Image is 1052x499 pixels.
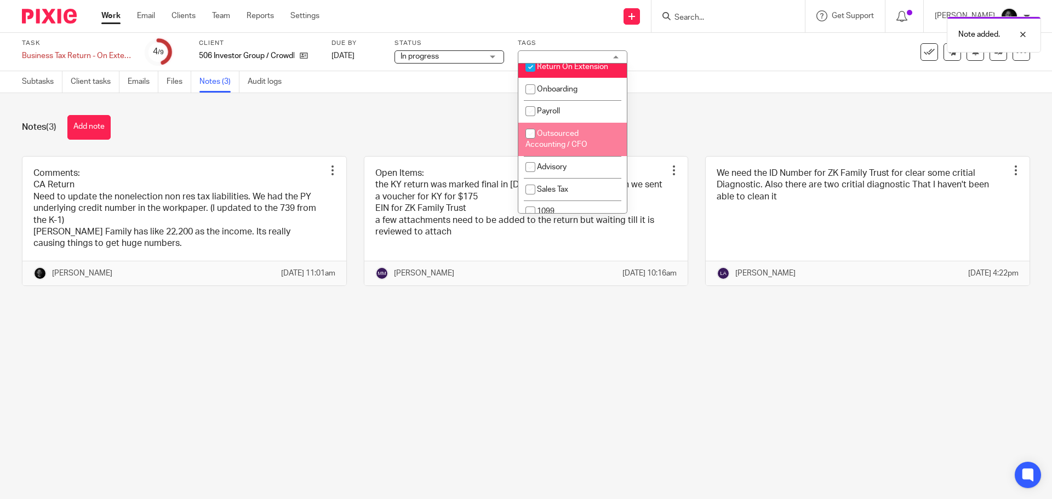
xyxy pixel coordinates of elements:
span: Return On Extension [537,63,608,71]
a: Reports [247,10,274,21]
span: Payroll [537,107,560,115]
a: Audit logs [248,71,290,93]
a: Settings [290,10,319,21]
a: Email [137,10,155,21]
a: Emails [128,71,158,93]
img: Pixie [22,9,77,24]
a: Subtasks [22,71,62,93]
label: Due by [331,39,381,48]
p: [DATE] 10:16am [622,268,677,279]
label: Status [395,39,504,48]
img: Chris.jpg [1000,8,1018,25]
a: Files [167,71,191,93]
p: [PERSON_NAME] [735,268,796,279]
img: Chris.jpg [33,267,47,280]
span: Outsourced Accounting / CFO [525,130,587,149]
label: Task [22,39,131,48]
img: svg%3E [375,267,388,280]
p: 506 Investor Group / CrowdDD [199,50,294,61]
div: Business Tax Return - On Extension - Crystal View [22,50,131,61]
p: [DATE] 11:01am [281,268,335,279]
span: (3) [46,123,56,131]
a: Clients [171,10,196,21]
label: Client [199,39,318,48]
span: In progress [401,53,439,60]
label: Tags [518,39,627,48]
p: Note added. [958,29,1000,40]
span: Onboarding [537,85,578,93]
p: [PERSON_NAME] [52,268,112,279]
a: Team [212,10,230,21]
div: 4 [153,45,164,58]
span: Sales Tax [537,186,568,193]
a: Notes (3) [199,71,239,93]
img: svg%3E [717,267,730,280]
a: Work [101,10,121,21]
h1: Notes [22,122,56,133]
small: /9 [158,49,164,55]
button: Add note [67,115,111,140]
span: 1099 [537,208,554,215]
p: [PERSON_NAME] [394,268,454,279]
a: Client tasks [71,71,119,93]
p: [DATE] 4:22pm [968,268,1019,279]
span: Advisory [537,163,567,171]
span: [DATE] [331,52,355,60]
